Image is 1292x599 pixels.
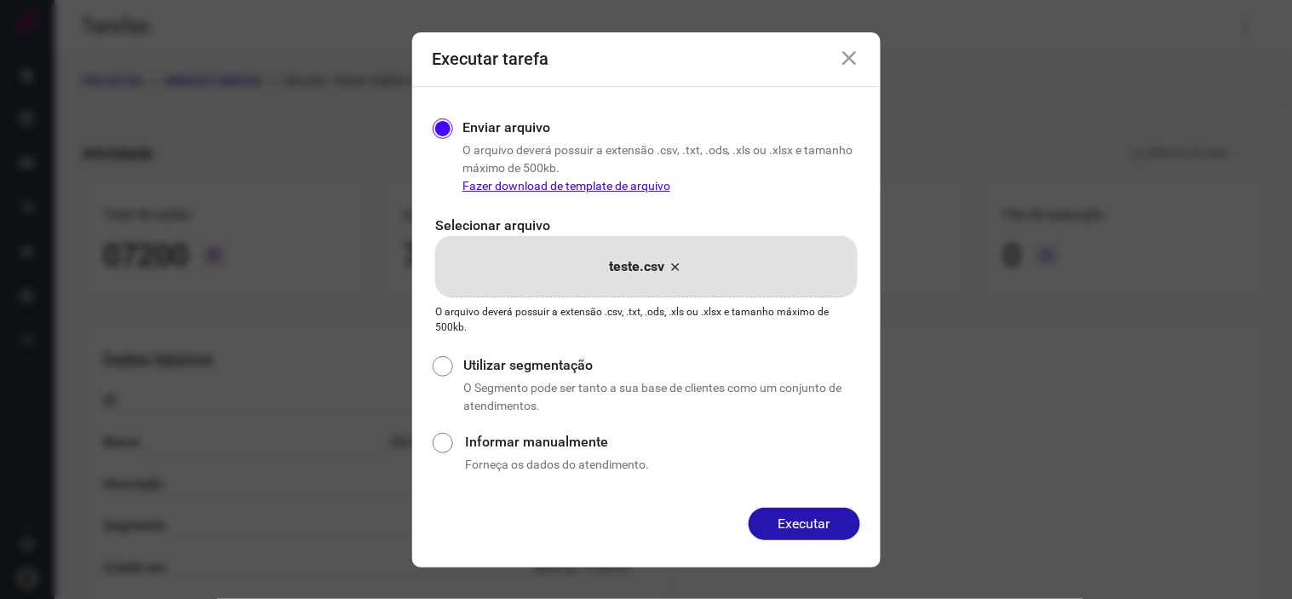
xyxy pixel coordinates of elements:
[462,118,550,138] label: Enviar arquivo
[433,49,549,69] h3: Executar tarefa
[462,179,670,193] a: Fazer download de template de arquivo
[436,216,857,236] p: Selecionar arquivo
[436,304,857,335] p: O arquivo deverá possuir a extensão .csv, .txt, .ods, .xls ou .xlsx e tamanho máximo de 500kb.
[465,432,859,452] label: Informar manualmente
[465,456,859,474] p: Forneça os dados do atendimento.
[463,355,859,376] label: Utilizar segmentação
[749,508,860,540] button: Executar
[462,141,860,195] p: O arquivo deverá possuir a extensão .csv, .txt, .ods, .xls ou .xlsx e tamanho máximo de 500kb.
[610,256,665,277] p: teste.csv
[463,379,859,415] p: O Segmento pode ser tanto a sua base de clientes como um conjunto de atendimentos.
